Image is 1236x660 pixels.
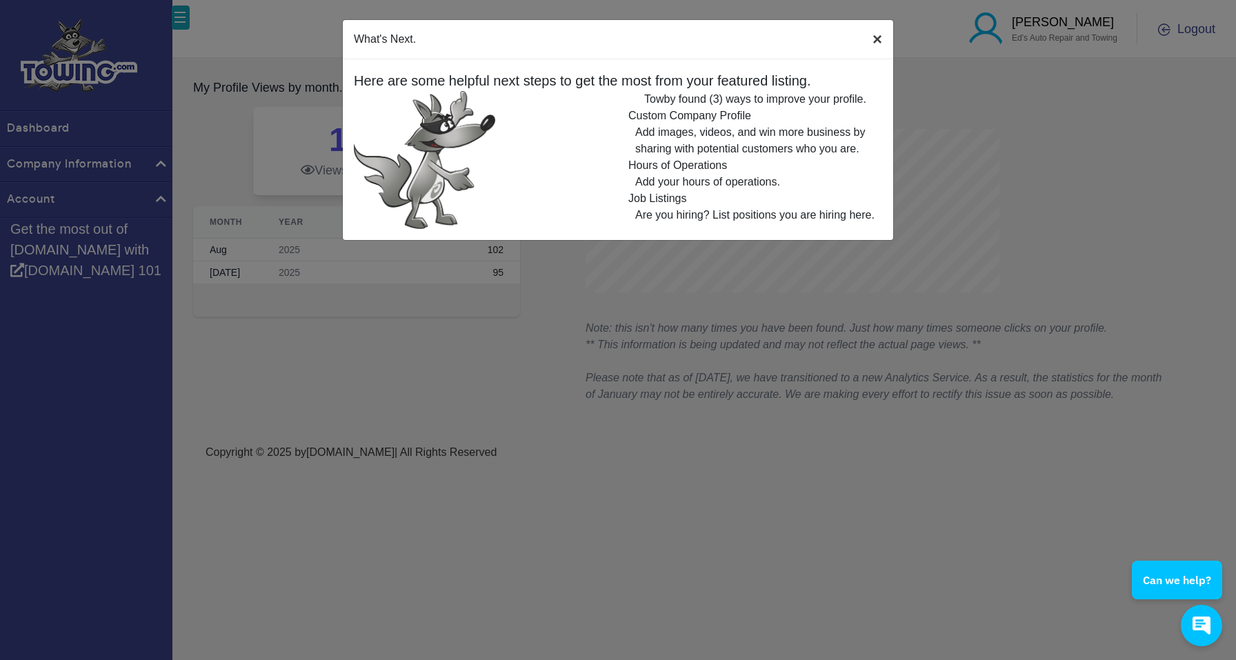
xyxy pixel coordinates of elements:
[635,207,882,223] div: Are you hiring? List positions you are hiring here.
[628,159,727,171] a: Hours of Operations
[354,70,882,91] p: Here are some helpful next steps to get the most from your featured listing.
[628,192,687,204] a: Job Listings
[354,31,416,48] h2: What's Next.
[635,124,882,157] div: Add images, videos, and win more business by sharing with potential customers who you are.
[1118,523,1236,660] iframe: Conversations
[628,91,882,108] p: Towby found (3) ways to improve your profile.
[635,174,882,190] div: Add your hours of operations.
[628,110,751,121] a: Custom Company Profile
[873,30,882,48] span: ×
[354,91,495,229] img: Fox-PointingUpRev.png
[861,20,893,59] button: Close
